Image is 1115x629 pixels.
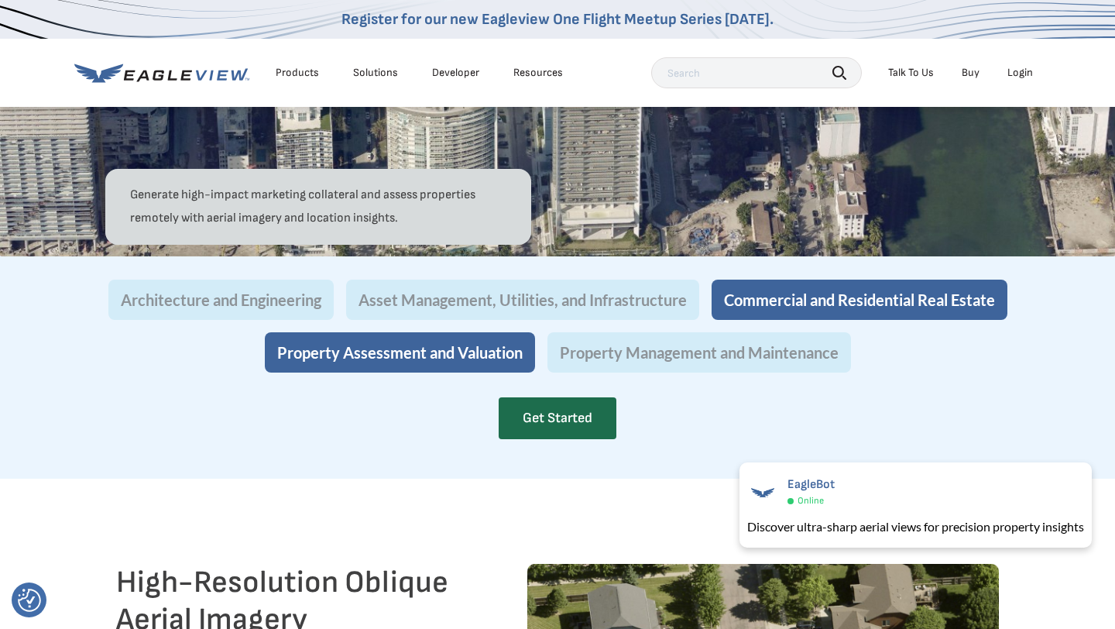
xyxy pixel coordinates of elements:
div: Talk To Us [888,66,934,80]
button: Consent Preferences [18,589,41,612]
span: EagleBot [787,477,835,492]
input: Search [651,57,862,88]
a: Buy [962,66,979,80]
div: Login [1007,66,1033,80]
div: Products [276,66,319,80]
a: Developer [432,66,479,80]
div: Solutions [353,66,398,80]
button: Architecture and Engineering [108,280,334,320]
span: Online [798,495,824,507]
img: EagleBot [747,477,778,508]
button: Property Assessment and Valuation [265,332,535,373]
img: Revisit consent button [18,589,41,612]
button: Asset Management, Utilities, and Infrastructure [346,280,699,320]
p: Generate high-impact marketing collateral and assess properties remotely with aerial imagery and ... [130,184,506,230]
button: Property Management and Maintenance [547,332,851,373]
div: Discover ultra-sharp aerial views for precision property insights [747,517,1084,536]
div: Resources [513,66,563,80]
a: Get Started [499,397,616,439]
a: Register for our new Eagleview One Flight Meetup Series [DATE]. [341,10,774,29]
